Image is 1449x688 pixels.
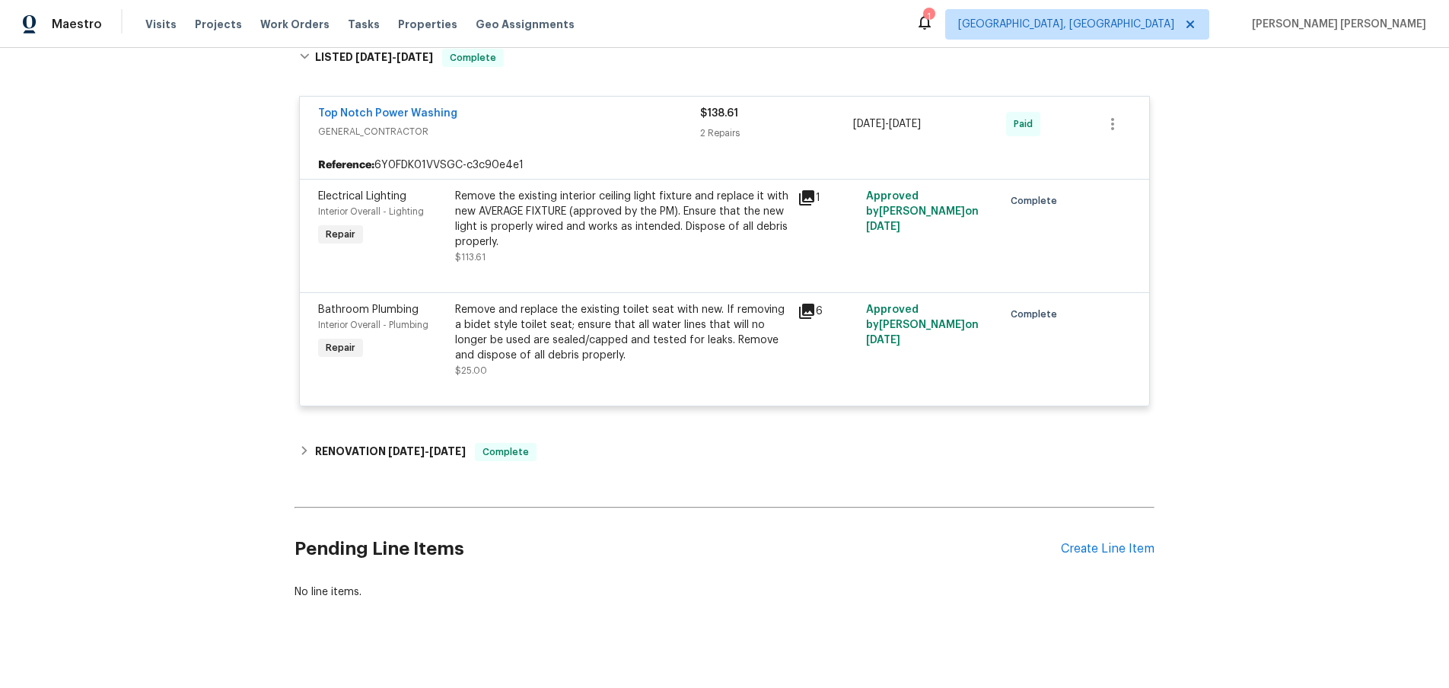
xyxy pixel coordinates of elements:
[455,253,486,262] span: $113.61
[1011,193,1063,209] span: Complete
[958,17,1174,32] span: [GEOGRAPHIC_DATA], [GEOGRAPHIC_DATA]
[455,302,788,363] div: Remove and replace the existing toilet seat with new. If removing a bidet style toilet seat; ensu...
[455,366,487,375] span: $25.00
[1246,17,1426,32] span: [PERSON_NAME] [PERSON_NAME]
[798,302,857,320] div: 6
[355,52,433,62] span: -
[295,33,1154,82] div: LISTED [DATE]-[DATE]Complete
[318,158,374,173] b: Reference:
[145,17,177,32] span: Visits
[444,50,502,65] span: Complete
[429,446,466,457] span: [DATE]
[853,116,921,132] span: -
[798,189,857,207] div: 1
[923,9,934,24] div: 1
[476,444,535,460] span: Complete
[320,340,361,355] span: Repair
[355,52,392,62] span: [DATE]
[295,514,1061,584] h2: Pending Line Items
[295,584,1154,600] div: No line items.
[853,119,885,129] span: [DATE]
[295,434,1154,470] div: RENOVATION [DATE]-[DATE]Complete
[889,119,921,129] span: [DATE]
[315,443,466,461] h6: RENOVATION
[320,227,361,242] span: Repair
[1011,307,1063,322] span: Complete
[398,17,457,32] span: Properties
[700,126,853,141] div: 2 Repairs
[700,108,738,119] span: $138.61
[195,17,242,32] span: Projects
[318,207,424,216] span: Interior Overall - Lighting
[348,19,380,30] span: Tasks
[388,446,466,457] span: -
[52,17,102,32] span: Maestro
[388,446,425,457] span: [DATE]
[866,221,900,232] span: [DATE]
[1061,542,1154,556] div: Create Line Item
[866,304,979,346] span: Approved by [PERSON_NAME] on
[866,191,979,232] span: Approved by [PERSON_NAME] on
[260,17,330,32] span: Work Orders
[396,52,433,62] span: [DATE]
[318,124,700,139] span: GENERAL_CONTRACTOR
[300,151,1149,179] div: 6Y0FDK01VVSGC-c3c90e4e1
[318,191,406,202] span: Electrical Lighting
[318,304,419,315] span: Bathroom Plumbing
[455,189,788,250] div: Remove the existing interior ceiling light fixture and replace it with new AVERAGE FIXTURE (appro...
[315,49,433,67] h6: LISTED
[318,320,428,330] span: Interior Overall - Plumbing
[866,335,900,346] span: [DATE]
[1014,116,1039,132] span: Paid
[476,17,575,32] span: Geo Assignments
[318,108,457,119] a: Top Notch Power Washing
